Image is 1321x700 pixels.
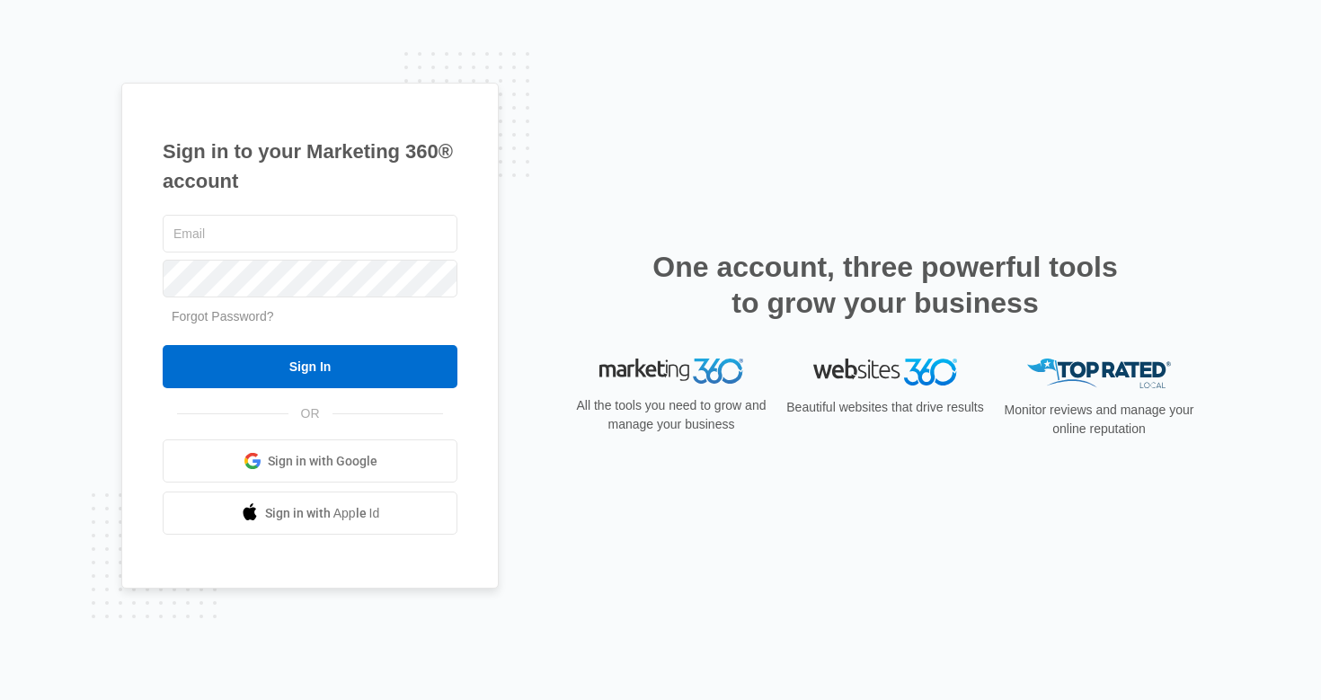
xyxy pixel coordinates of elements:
[163,345,457,388] input: Sign In
[599,359,743,384] img: Marketing 360
[163,137,457,196] h1: Sign in to your Marketing 360® account
[813,359,957,385] img: Websites 360
[163,439,457,483] a: Sign in with Google
[265,504,380,523] span: Sign in with Apple Id
[571,396,772,434] p: All the tools you need to grow and manage your business
[785,398,986,417] p: Beautiful websites that drive results
[172,309,274,323] a: Forgot Password?
[998,401,1200,439] p: Monitor reviews and manage your online reputation
[268,452,377,471] span: Sign in with Google
[288,404,332,423] span: OR
[647,249,1123,321] h2: One account, three powerful tools to grow your business
[163,215,457,253] input: Email
[1027,359,1171,388] img: Top Rated Local
[163,492,457,535] a: Sign in with Apple Id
